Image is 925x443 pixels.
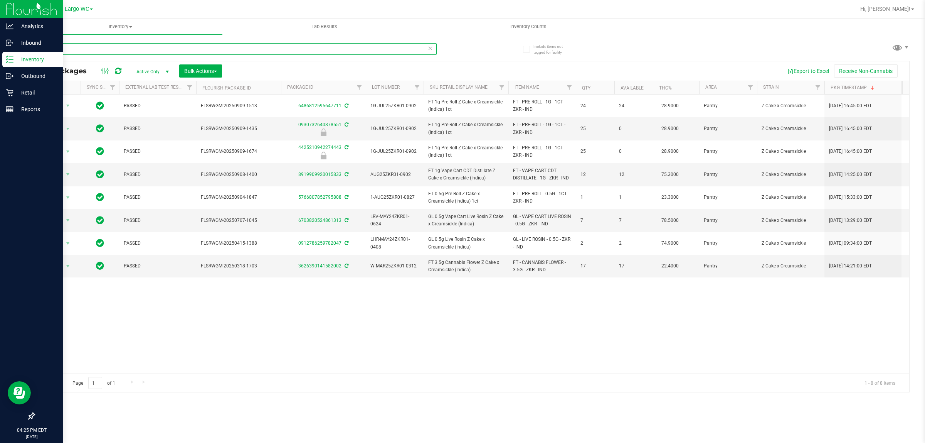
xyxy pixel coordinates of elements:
[580,240,610,247] span: 2
[858,377,901,389] span: 1 - 8 of 8 items
[430,85,488,90] a: Sku Retail Display Name
[658,100,683,112] span: 28.9000
[40,67,94,75] span: All Packages
[34,43,437,55] input: Search Package ID, Item Name, SKU, Lot or Part Number...
[831,85,876,90] a: Pkg Timestamp
[428,259,504,274] span: FT 3.5g Cannabis Flower Z Cake x Creamsickle (Indica)
[280,129,367,136] div: Newly Received
[201,217,276,224] span: FLSRWGM-20250707-1045
[370,125,419,132] span: 1G-JUL25ZKR01-0902
[13,38,60,47] p: Inbound
[370,102,419,110] span: 1G-JUL25ZKR01-0902
[829,262,872,270] span: [DATE] 14:21:00 EDT
[428,144,504,159] span: FT 1g Pre-Roll Z Cake x Creamsickle (Indica) 1ct
[370,171,419,178] span: AUG25ZKR01-0902
[619,125,648,132] span: 0
[96,260,104,271] span: In Sync
[287,85,313,90] a: Package ID
[370,262,419,270] span: W-MAR25ZKR01-0312
[301,23,348,30] span: Lab Results
[428,213,504,228] span: GL 0.5g Vape Cart Live Rosin Z Cake x Creamsickle (Indica)
[96,238,104,249] span: In Sync
[201,125,276,132] span: FLSRWGM-20250909-1435
[370,194,419,201] span: 1-AUG25ZKR01-0827
[619,148,648,155] span: 0
[658,146,683,157] span: 28.9000
[63,123,73,134] span: select
[18,19,222,35] a: Inventory
[201,194,276,201] span: FLSRWGM-20250904-1847
[513,121,571,136] span: FT - PRE-ROLL - 1G - 1CT - ZKR - IND
[513,167,571,182] span: FT - VAPE CART CDT DISTILLATE - 1G - ZKR - IND
[124,171,192,178] span: PASSED
[6,22,13,30] inline-svg: Analytics
[762,125,820,132] span: Z Cake x Creamsickle
[201,262,276,270] span: FLSRWGM-20250318-1703
[6,39,13,47] inline-svg: Inbound
[659,85,672,91] a: THC%
[762,240,820,247] span: Z Cake x Creamsickle
[280,152,367,159] div: Newly Received
[63,146,73,157] span: select
[580,194,610,201] span: 1
[343,218,348,223] span: Sync from Compliance System
[580,102,610,110] span: 24
[96,123,104,134] span: In Sync
[96,192,104,203] span: In Sync
[6,89,13,96] inline-svg: Retail
[343,122,348,127] span: Sync from Compliance System
[96,146,104,157] span: In Sync
[513,98,571,113] span: FT - PRE-ROLL - 1G - 1CT - ZKR - IND
[125,85,186,90] a: External Lab Test Result
[580,148,610,155] span: 25
[500,23,557,30] span: Inventory Counts
[298,218,341,223] a: 6703820524861313
[13,71,60,81] p: Outbound
[829,102,872,110] span: [DATE] 16:45:00 EDT
[428,236,504,250] span: GL 0.5g Live Rosin Z Cake x Creamsickle (Indica)
[343,145,348,150] span: Sync from Compliance System
[88,377,102,389] input: 1
[13,55,60,64] p: Inventory
[762,217,820,224] span: Z Cake x Creamsickle
[704,194,752,201] span: Pantry
[63,169,73,180] span: select
[428,190,504,205] span: FT 0.5g Pre-Roll Z Cake x Creamsickle (Indica) 1ct
[184,68,217,74] span: Bulk Actions
[96,215,104,226] span: In Sync
[658,192,683,203] span: 23.3000
[343,103,348,108] span: Sync from Compliance System
[6,72,13,80] inline-svg: Outbound
[580,171,610,178] span: 12
[124,148,192,155] span: PASSED
[372,85,400,90] a: Lot Number
[298,172,341,177] a: 8919909920015833
[13,105,60,114] p: Reports
[298,103,341,108] a: 6486812595647711
[13,22,60,31] p: Analytics
[619,217,648,224] span: 7
[513,259,571,274] span: FT - CANNABIS FLOWER - 3.5G - ZKR - IND
[704,217,752,224] span: Pantry
[762,171,820,178] span: Z Cake x Creamsickle
[580,217,610,224] span: 7
[829,148,872,155] span: [DATE] 16:45:00 EDT
[829,125,872,132] span: [DATE] 16:45:00 EDT
[201,171,276,178] span: FLSRWGM-20250908-1400
[343,263,348,269] span: Sync from Compliance System
[762,148,820,155] span: Z Cake x Creamsickle
[621,85,644,91] a: Available
[63,238,73,249] span: select
[829,240,872,247] span: [DATE] 09:34:00 EDT
[619,102,648,110] span: 24
[298,145,341,150] a: 4425210942274443
[65,6,89,12] span: Largo WC
[705,85,717,90] a: Area
[515,85,539,90] a: Item Name
[619,171,648,178] span: 12
[704,171,752,178] span: Pantry
[201,148,276,155] span: FLSRWGM-20250909-1674
[13,88,60,97] p: Retail
[619,262,648,270] span: 17
[762,194,820,201] span: Z Cake x Creamsickle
